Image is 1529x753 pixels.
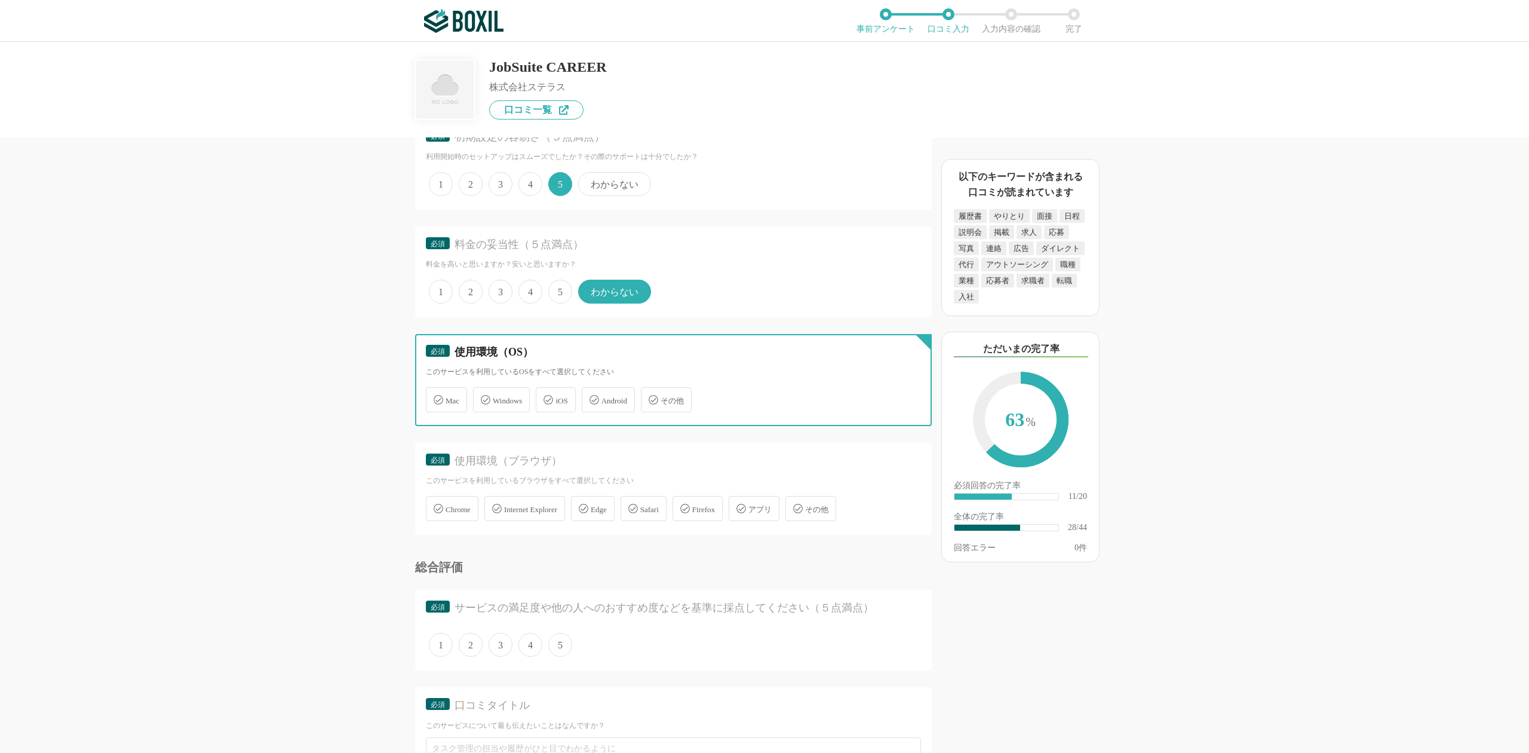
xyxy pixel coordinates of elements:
div: 11/20 [1069,492,1087,501]
div: 写真 [954,241,979,255]
span: 3 [489,280,512,304]
span: 4 [518,280,542,304]
a: 口コミ一覧 [489,100,584,120]
span: 0 [1074,543,1079,552]
div: 料金の妥当性（５点満点） [455,237,900,252]
span: 2 [459,633,483,657]
span: iOS [555,396,567,405]
div: 広告 [1009,241,1034,255]
div: 必須回答の完了率 [954,482,1087,492]
div: 求職者 [1017,274,1049,287]
span: Windows [493,396,522,405]
div: 掲載 [989,225,1014,239]
span: アプリ [748,505,772,514]
span: 4 [518,633,542,657]
div: 入社 [954,290,979,304]
div: やりとり [989,209,1030,223]
span: 5 [548,280,572,304]
span: わからない [578,280,651,304]
div: 説明会 [954,225,987,239]
div: このサービスを利用しているブラウザをすべて選択してください [426,476,921,486]
span: 63 [985,384,1057,458]
span: 3 [489,633,512,657]
div: このサービスについて最も伝えたいことはなんですか？ [426,721,921,731]
span: 2 [459,172,483,196]
span: その他 [805,505,828,514]
span: 5 [548,172,572,196]
div: 回答エラー [954,544,996,552]
span: 必須 [431,240,445,248]
span: 3 [489,172,512,196]
div: 総合評価 [415,561,932,573]
div: 口コミタイトル [455,698,900,713]
div: 業種 [954,274,979,287]
span: Edge [591,505,607,514]
div: ​ [954,494,1012,500]
span: わからない [578,172,651,196]
div: 全体の完了率 [954,513,1087,524]
div: ​ [954,525,1020,531]
div: 連絡 [981,241,1006,255]
span: Internet Explorer [504,505,557,514]
span: 1 [429,280,453,304]
span: 2 [459,280,483,304]
img: ボクシルSaaS_ロゴ [424,9,503,33]
li: 口コミ入力 [917,8,980,33]
span: % [1026,415,1036,428]
li: 完了 [1042,8,1105,33]
div: 応募者 [981,274,1014,287]
div: 面接 [1032,209,1057,223]
div: このサービスを利用しているOSをすべて選択してください [426,367,921,377]
span: 必須 [431,700,445,709]
div: サービスの満足度や他の人へのおすすめ度などを基準に採点してください（５点満点） [455,601,900,616]
div: 料金を高いと思いますか？安いと思いますか？ [426,259,921,270]
div: 応募 [1044,225,1069,239]
div: 使用環境（OS） [455,345,900,360]
div: ただいまの完了率 [954,342,1088,357]
span: 必須 [431,603,445,611]
li: 入力内容の確認 [980,8,1042,33]
div: アウトソーシング [981,258,1053,271]
div: 株式会社ステラス [489,82,607,92]
div: JobSuite CAREER [489,60,607,74]
div: 使用環境（ブラウザ） [455,454,900,469]
div: ダイレクト [1036,241,1085,255]
span: 必須 [431,347,445,356]
div: 以下のキーワードが含まれる口コミが読まれています [954,169,1087,200]
div: 28/44 [1068,524,1087,532]
span: 必須 [431,456,445,464]
div: 職種 [1055,258,1080,271]
div: 求人 [1017,225,1042,239]
div: 履歴書 [954,209,987,223]
span: 1 [429,633,453,657]
span: Firefox [692,505,715,514]
span: 口コミ一覧 [504,105,552,115]
span: 1 [429,172,453,196]
span: その他 [661,396,684,405]
div: 転職 [1052,274,1077,287]
div: 日程 [1060,209,1085,223]
span: Chrome [446,505,471,514]
span: Safari [640,505,659,514]
span: Android [601,396,627,405]
li: 事前アンケート [854,8,917,33]
span: 5 [548,633,572,657]
span: Mac [446,396,459,405]
div: 代行 [954,258,979,271]
div: 件 [1074,544,1087,552]
div: 利用開始時のセットアップはスムーズでしたか？その際のサポートは十分でしたか？ [426,152,921,162]
span: 4 [518,172,542,196]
